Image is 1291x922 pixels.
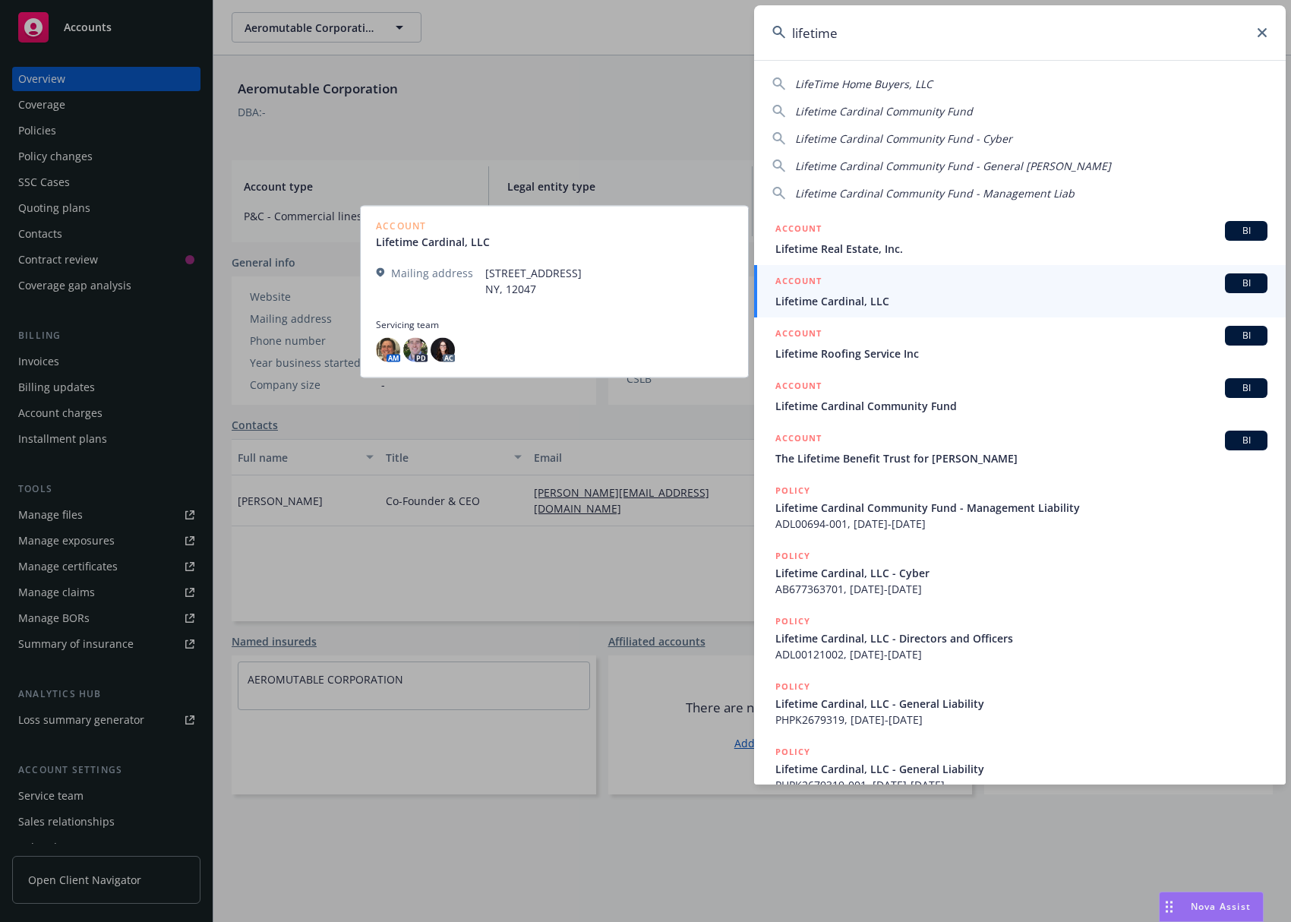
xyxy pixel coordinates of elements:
[795,131,1012,146] span: Lifetime Cardinal Community Fund - Cyber
[754,265,1286,317] a: ACCOUNTBILifetime Cardinal, LLC
[1191,900,1251,913] span: Nova Assist
[775,221,822,239] h5: ACCOUNT
[775,548,810,564] h5: POLICY
[754,422,1286,475] a: ACCOUNTBIThe Lifetime Benefit Trust for [PERSON_NAME]
[775,483,810,498] h5: POLICY
[775,378,822,396] h5: ACCOUNT
[775,761,1267,777] span: Lifetime Cardinal, LLC - General Liability
[775,777,1267,793] span: PHPK2679319-001, [DATE]-[DATE]
[1231,434,1261,447] span: BI
[775,630,1267,646] span: Lifetime Cardinal, LLC - Directors and Officers
[775,565,1267,581] span: Lifetime Cardinal, LLC - Cyber
[775,744,810,759] h5: POLICY
[1231,276,1261,290] span: BI
[775,712,1267,728] span: PHPK2679319, [DATE]-[DATE]
[775,273,822,292] h5: ACCOUNT
[775,581,1267,597] span: AB677363701, [DATE]-[DATE]
[1231,224,1261,238] span: BI
[775,696,1267,712] span: Lifetime Cardinal, LLC - General Liability
[754,540,1286,605] a: POLICYLifetime Cardinal, LLC - CyberAB677363701, [DATE]-[DATE]
[795,186,1075,201] span: Lifetime Cardinal Community Fund - Management Liab
[754,736,1286,801] a: POLICYLifetime Cardinal, LLC - General LiabilityPHPK2679319-001, [DATE]-[DATE]
[775,646,1267,662] span: ADL00121002, [DATE]-[DATE]
[754,5,1286,60] input: Search...
[1231,381,1261,395] span: BI
[754,475,1286,540] a: POLICYLifetime Cardinal Community Fund - Management LiabilityADL00694-001, [DATE]-[DATE]
[775,398,1267,414] span: Lifetime Cardinal Community Fund
[775,516,1267,532] span: ADL00694-001, [DATE]-[DATE]
[795,77,933,91] span: LifeTime Home Buyers, LLC
[775,500,1267,516] span: Lifetime Cardinal Community Fund - Management Liability
[795,159,1111,173] span: Lifetime Cardinal Community Fund - General [PERSON_NAME]
[1159,892,1264,922] button: Nova Assist
[1231,329,1261,343] span: BI
[775,450,1267,466] span: The Lifetime Benefit Trust for [PERSON_NAME]
[754,213,1286,265] a: ACCOUNTBILifetime Real Estate, Inc.
[775,241,1267,257] span: Lifetime Real Estate, Inc.
[754,605,1286,671] a: POLICYLifetime Cardinal, LLC - Directors and OfficersADL00121002, [DATE]-[DATE]
[754,317,1286,370] a: ACCOUNTBILifetime Roofing Service Inc
[775,614,810,629] h5: POLICY
[775,293,1267,309] span: Lifetime Cardinal, LLC
[1160,892,1179,921] div: Drag to move
[775,679,810,694] h5: POLICY
[754,370,1286,422] a: ACCOUNTBILifetime Cardinal Community Fund
[775,431,822,449] h5: ACCOUNT
[775,326,822,344] h5: ACCOUNT
[795,104,973,118] span: Lifetime Cardinal Community Fund
[754,671,1286,736] a: POLICYLifetime Cardinal, LLC - General LiabilityPHPK2679319, [DATE]-[DATE]
[775,346,1267,362] span: Lifetime Roofing Service Inc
